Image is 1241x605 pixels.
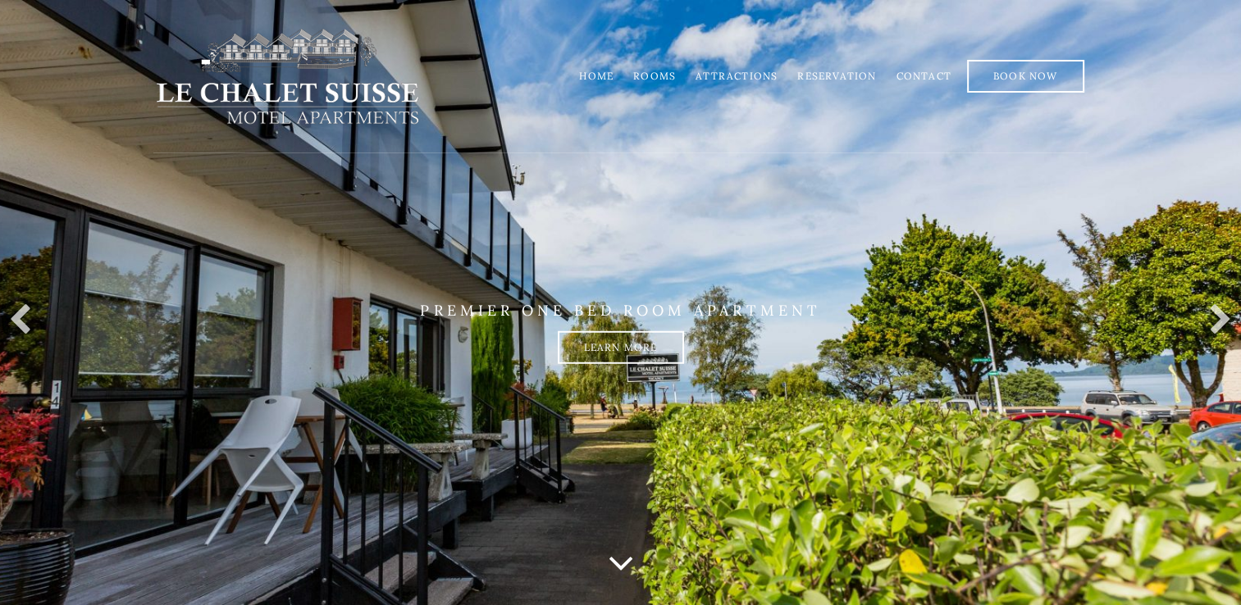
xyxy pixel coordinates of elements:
a: Home [579,70,614,82]
a: Attractions [696,70,778,82]
a: Learn more [558,331,684,364]
a: Contact [896,70,951,82]
a: Rooms [633,70,676,82]
a: Book Now [967,60,1084,93]
img: lechaletsuisse [153,27,422,125]
a: Reservation [797,70,876,82]
p: PREMIER ONE BED ROOM APARTMENT [153,302,1088,320]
